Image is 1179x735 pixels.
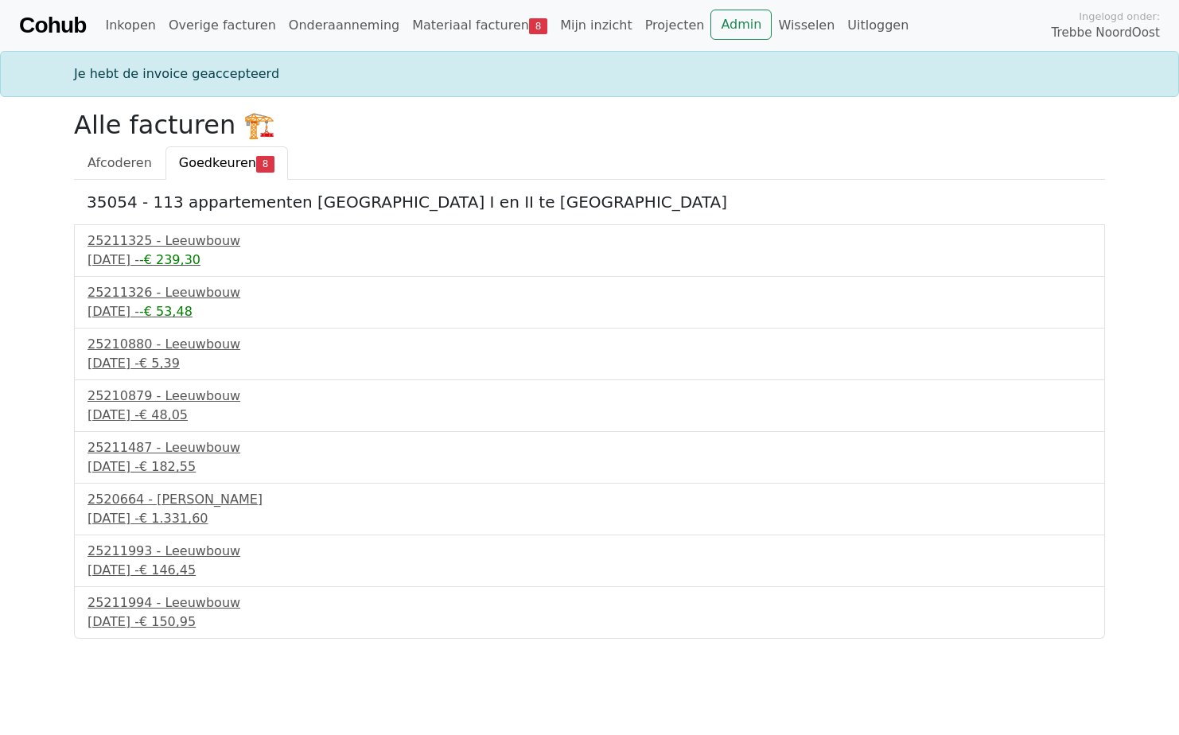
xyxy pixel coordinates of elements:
div: [DATE] - [88,354,1091,373]
a: 25210879 - Leeuwbouw[DATE] -€ 48,05 [88,387,1091,425]
a: 25211993 - Leeuwbouw[DATE] -€ 146,45 [88,542,1091,580]
div: 25211487 - Leeuwbouw [88,438,1091,457]
div: 25211325 - Leeuwbouw [88,231,1091,251]
span: € 1.331,60 [139,511,208,526]
span: Afcoderen [88,155,152,170]
a: 25211326 - Leeuwbouw[DATE] --€ 53,48 [88,283,1091,321]
div: 25211993 - Leeuwbouw [88,542,1091,561]
a: Cohub [19,6,86,45]
h2: Alle facturen 🏗️ [74,110,1105,140]
a: Admin [710,10,772,40]
a: 2520664 - [PERSON_NAME][DATE] -€ 1.331,60 [88,490,1091,528]
span: € 182,55 [139,459,196,474]
div: 25210879 - Leeuwbouw [88,387,1091,406]
a: 25211325 - Leeuwbouw[DATE] --€ 239,30 [88,231,1091,270]
a: Uitloggen [841,10,915,41]
span: -€ 53,48 [139,304,193,319]
div: [DATE] - [88,612,1091,632]
a: Materiaal facturen8 [406,10,554,41]
span: 8 [529,18,547,34]
span: € 146,45 [139,562,196,577]
div: Je hebt de invoice geaccepteerd [64,64,1115,84]
div: [DATE] - [88,561,1091,580]
a: Projecten [639,10,711,41]
a: Mijn inzicht [554,10,639,41]
a: Overige facturen [162,10,282,41]
a: 25210880 - Leeuwbouw[DATE] -€ 5,39 [88,335,1091,373]
div: [DATE] - [88,251,1091,270]
a: Goedkeuren8 [165,146,288,180]
div: [DATE] - [88,509,1091,528]
div: [DATE] - [88,302,1091,321]
h5: 35054 - 113 appartementen [GEOGRAPHIC_DATA] I en II te [GEOGRAPHIC_DATA] [87,192,1092,212]
span: € 48,05 [139,407,188,422]
a: 25211994 - Leeuwbouw[DATE] -€ 150,95 [88,593,1091,632]
a: Wisselen [772,10,841,41]
span: Ingelogd onder: [1079,9,1160,24]
span: € 150,95 [139,614,196,629]
span: 8 [256,156,274,172]
span: Trebbe NoordOost [1052,24,1160,42]
div: 25211994 - Leeuwbouw [88,593,1091,612]
div: [DATE] - [88,406,1091,425]
a: Onderaanneming [282,10,406,41]
span: € 5,39 [139,356,180,371]
div: [DATE] - [88,457,1091,476]
a: Afcoderen [74,146,165,180]
div: 2520664 - [PERSON_NAME] [88,490,1091,509]
a: Inkopen [99,10,161,41]
div: 25210880 - Leeuwbouw [88,335,1091,354]
span: Goedkeuren [179,155,256,170]
a: 25211487 - Leeuwbouw[DATE] -€ 182,55 [88,438,1091,476]
span: -€ 239,30 [139,252,200,267]
div: 25211326 - Leeuwbouw [88,283,1091,302]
